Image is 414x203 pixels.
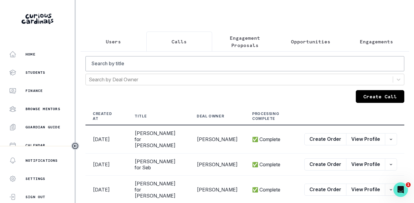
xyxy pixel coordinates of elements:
button: row menu [385,184,397,196]
td: ✅ Complete [245,125,297,154]
p: Settings [25,176,45,181]
button: Create Order [304,158,346,171]
button: Create Order [304,133,346,145]
td: [DATE] [85,154,127,176]
button: Toggle sidebar [71,142,79,150]
td: [PERSON_NAME] [189,125,245,154]
button: Create Order [304,184,346,196]
p: Users [106,38,121,45]
p: Sign Out [25,195,45,199]
div: Title [135,114,147,119]
div: Deal Owner [197,114,224,119]
img: Curious Cardinals Logo [22,14,53,24]
p: Home [25,52,35,57]
p: Notifications [25,158,58,163]
td: [PERSON_NAME] for [PERSON_NAME] [127,125,189,154]
p: Opportunities [291,38,330,45]
td: [PERSON_NAME] [189,154,245,176]
button: row menu [385,158,397,171]
iframe: Intercom live chat [393,182,408,197]
button: View Profile [346,158,385,171]
button: View Profile [346,184,385,196]
p: Browse Mentors [25,107,60,111]
p: Calls [172,38,187,45]
p: Calendar [25,143,45,148]
p: Engagement Proposals [217,34,273,49]
button: View Profile [346,133,385,145]
p: Students [25,70,45,75]
td: [PERSON_NAME] for Seb [127,154,189,176]
button: Create Call [356,90,404,103]
p: Guardian Guide [25,125,60,130]
td: ✅ Complete [245,154,297,176]
div: Created At [93,111,113,121]
div: Processing complete [252,111,282,121]
button: row menu [385,133,397,145]
td: [DATE] [85,125,127,154]
p: Engagements [360,38,393,45]
p: Finance [25,88,43,93]
span: 1 [406,182,411,187]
